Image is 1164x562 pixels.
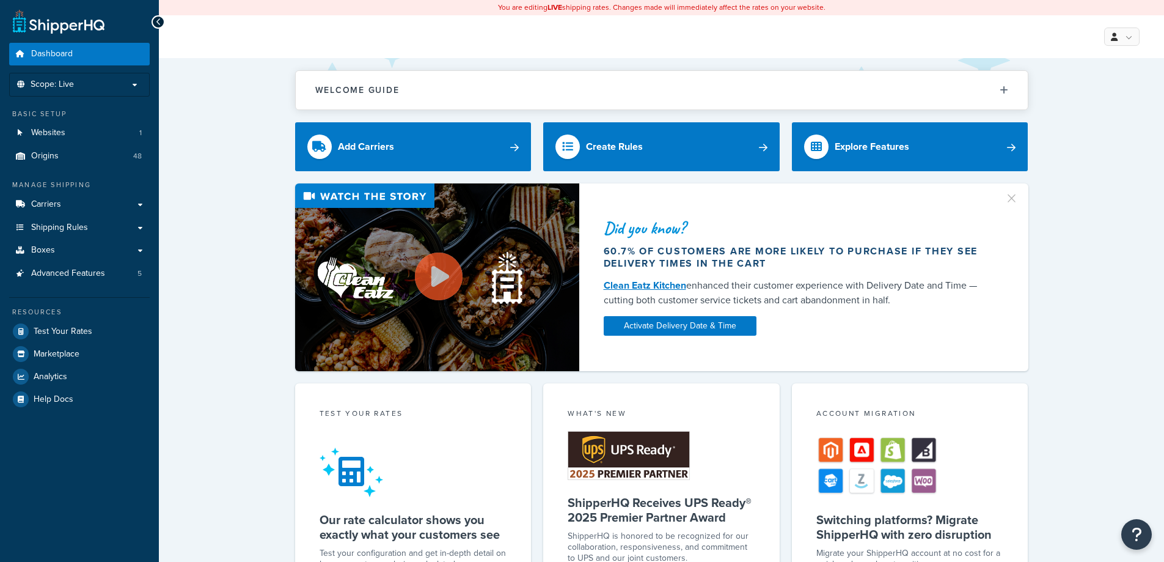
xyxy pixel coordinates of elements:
div: 60.7% of customers are more likely to purchase if they see delivery times in the cart [604,245,990,270]
div: Test your rates [320,408,507,422]
a: Activate Delivery Date & Time [604,316,756,336]
div: Create Rules [586,138,643,155]
h5: ShipperHQ Receives UPS Ready® 2025 Premier Partner Award [568,495,755,525]
span: Websites [31,128,65,138]
img: Video thumbnail [295,183,579,371]
h5: Our rate calculator shows you exactly what your customers see [320,512,507,542]
span: Carriers [31,199,61,210]
a: Help Docs [9,388,150,410]
a: Add Carriers [295,122,532,171]
div: Did you know? [604,220,990,237]
a: Dashboard [9,43,150,65]
span: Dashboard [31,49,73,59]
div: Explore Features [835,138,909,155]
span: Marketplace [34,349,79,360]
a: Boxes [9,239,150,262]
a: Test Your Rates [9,320,150,342]
span: Scope: Live [31,79,74,90]
button: Open Resource Center [1121,519,1152,550]
a: Explore Features [792,122,1028,171]
a: Shipping Rules [9,216,150,239]
a: Clean Eatz Kitchen [604,278,686,292]
span: Help Docs [34,394,73,405]
a: Websites1 [9,122,150,144]
span: Boxes [31,245,55,256]
div: What's New [568,408,755,422]
li: Websites [9,122,150,144]
a: Origins48 [9,145,150,168]
span: 48 [133,151,142,161]
li: Origins [9,145,150,168]
div: Resources [9,307,150,317]
a: Advanced Features5 [9,262,150,285]
li: Advanced Features [9,262,150,285]
span: 5 [137,268,142,279]
a: Marketplace [9,343,150,365]
div: enhanced their customer experience with Delivery Date and Time — cutting both customer service ti... [604,278,990,308]
div: Add Carriers [338,138,394,155]
span: Test Your Rates [34,327,92,337]
span: Origins [31,151,59,161]
a: Carriers [9,193,150,216]
a: Create Rules [543,122,780,171]
div: Account Migration [816,408,1004,422]
h2: Welcome Guide [315,86,400,95]
a: Analytics [9,366,150,388]
div: Basic Setup [9,109,150,119]
button: Welcome Guide [296,71,1028,109]
span: Advanced Features [31,268,105,279]
div: Manage Shipping [9,180,150,190]
h5: Switching platforms? Migrate ShipperHQ with zero disruption [816,512,1004,542]
span: 1 [139,128,142,138]
span: Analytics [34,372,67,382]
b: LIVE [547,2,562,13]
span: Shipping Rules [31,223,88,233]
